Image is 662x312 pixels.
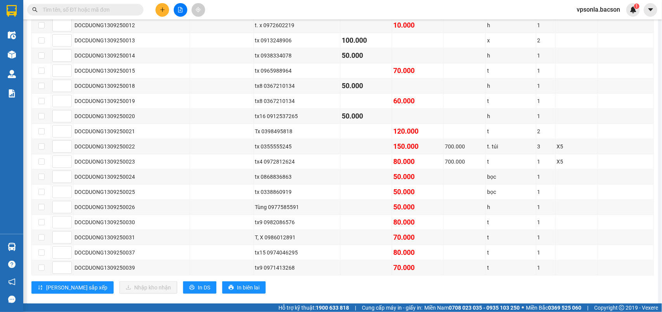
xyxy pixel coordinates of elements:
div: DOCDUONG1309250024 [74,173,188,181]
div: 1 [538,66,554,75]
div: 3 [538,142,554,151]
div: 1 [538,173,554,181]
div: 2 [538,36,554,45]
div: 1 [538,233,554,242]
div: X5 [557,157,596,166]
div: 1 [538,51,554,60]
span: caret-down [647,6,654,13]
button: sort-ascending[PERSON_NAME] sắp xếp [31,281,114,294]
div: tx8 0367210134 [255,82,339,90]
span: plus [160,7,165,12]
button: aim [192,3,205,17]
span: Hỗ trợ kỹ thuật: [278,303,349,312]
div: 1 [538,218,554,227]
span: Cung cấp máy in - giấy in: [362,303,422,312]
td: DOCDUONG1309250020 [73,109,190,124]
div: h [487,51,534,60]
div: h [487,21,534,30]
div: t [487,248,534,257]
button: printerIn biên lai [222,281,266,294]
td: DOCDUONG1309250019 [73,94,190,109]
div: 1 [538,263,554,272]
div: tx4 0972812624 [255,157,339,166]
span: | [355,303,356,312]
td: DOCDUONG1309250037 [73,245,190,260]
div: tx 0938334078 [255,51,339,60]
span: aim [195,7,201,12]
div: DOCDUONG1309250013 [74,36,188,45]
div: 80.000 [393,247,442,258]
button: downloadNhập kho nhận [119,281,177,294]
div: DOCDUONG1309250025 [74,188,188,196]
td: DOCDUONG1309250026 [73,200,190,215]
div: 80.000 [393,156,442,167]
div: 1 [538,82,554,90]
div: tx 0355555245 [255,142,339,151]
span: In DS [198,283,210,292]
div: 1 [538,248,554,257]
div: 70.000 [393,232,442,243]
div: 60.000 [393,96,442,106]
span: notification [8,278,16,286]
div: t [487,127,534,136]
div: tx15 0974046295 [255,248,339,257]
span: message [8,296,16,303]
div: tx8 0367210134 [255,97,339,105]
td: DOCDUONG1309250039 [73,260,190,275]
div: t. túi [487,142,534,151]
div: DOCDUONG1309250037 [74,248,188,257]
div: DOCDUONG1309250015 [74,66,188,75]
div: t [487,233,534,242]
div: 50.000 [342,111,391,122]
td: DOCDUONG1309250030 [73,215,190,230]
div: 50.000 [342,50,391,61]
div: Tùng 0977585591 [255,203,339,211]
div: 1 [538,157,554,166]
span: printer [228,285,234,291]
div: 50.000 [393,202,442,213]
div: bọc [487,188,534,196]
img: warehouse-icon [8,51,16,59]
div: tx 0913248906 [255,36,339,45]
img: solution-icon [8,89,16,98]
button: caret-down [644,3,657,17]
div: DOCDUONG1309250023 [74,157,188,166]
span: 1 [635,3,638,9]
span: file-add [178,7,183,12]
div: t [487,157,534,166]
div: 150.000 [393,141,442,152]
span: Miền Bắc [526,303,581,312]
td: DOCDUONG1309250031 [73,230,190,245]
span: Miền Nam [424,303,520,312]
div: t [487,97,534,105]
span: In biên lai [237,283,259,292]
div: DOCDUONG1309250039 [74,263,188,272]
strong: 0708 023 035 - 0935 103 250 [449,305,520,311]
td: DOCDUONG1309250022 [73,139,190,154]
strong: 1900 633 818 [316,305,349,311]
td: DOCDUONG1309250021 [73,124,190,139]
td: DOCDUONG1309250012 [73,18,190,33]
div: h [487,112,534,120]
td: DOCDUONG1309250024 [73,169,190,185]
span: ⚪️ [522,306,524,309]
div: DOCDUONG1309250018 [74,82,188,90]
div: 50.000 [342,80,391,91]
td: DOCDUONG1309250023 [73,154,190,169]
span: vpsonla.bacson [570,5,626,14]
div: DOCDUONG1309250030 [74,218,188,227]
span: copyright [619,305,624,310]
div: Tx 0398495818 [255,127,339,136]
div: t [487,218,534,227]
div: 2 [538,127,554,136]
span: sort-ascending [38,285,43,291]
div: tx9 0971413268 [255,263,339,272]
div: 1 [538,188,554,196]
div: h [487,82,534,90]
span: [PERSON_NAME] sắp xếp [46,283,107,292]
div: tx 0338860919 [255,188,339,196]
img: warehouse-icon [8,243,16,251]
div: tx 0965988964 [255,66,339,75]
button: file-add [174,3,187,17]
img: warehouse-icon [8,31,16,39]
